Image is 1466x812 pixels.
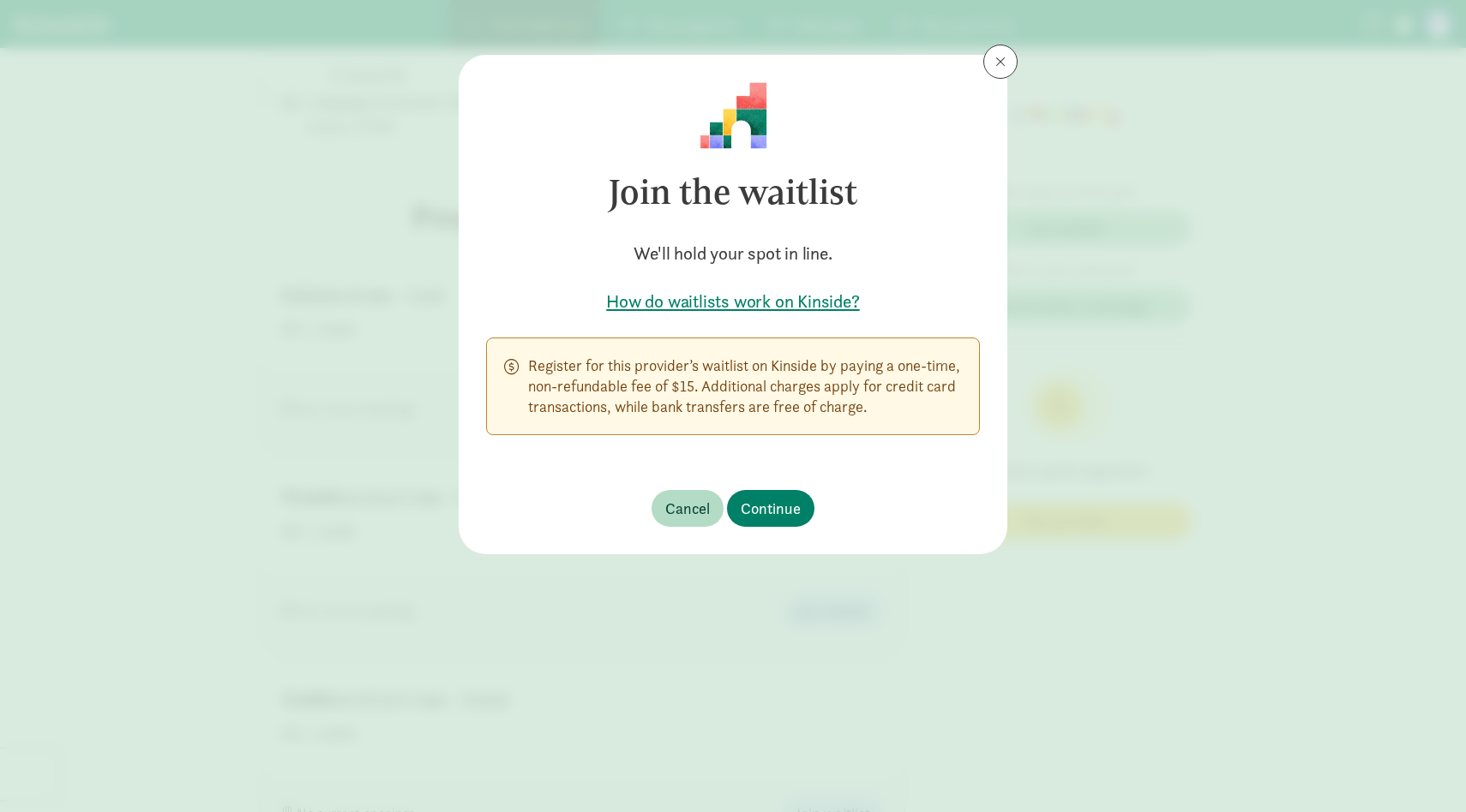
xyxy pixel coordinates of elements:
h3: Join the waitlist [486,149,980,235]
span: Continue [741,497,801,520]
span: Cancel [665,497,710,520]
button: Continue [727,490,814,527]
a: How do waitlists work on Kinside? [486,290,980,313]
h5: We'll hold your spot in line. [486,242,980,266]
button: Cancel [652,490,724,527]
p: Register for this provider’s waitlist on Kinside by paying a one-time, non-refundable fee of $15.... [528,355,962,417]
